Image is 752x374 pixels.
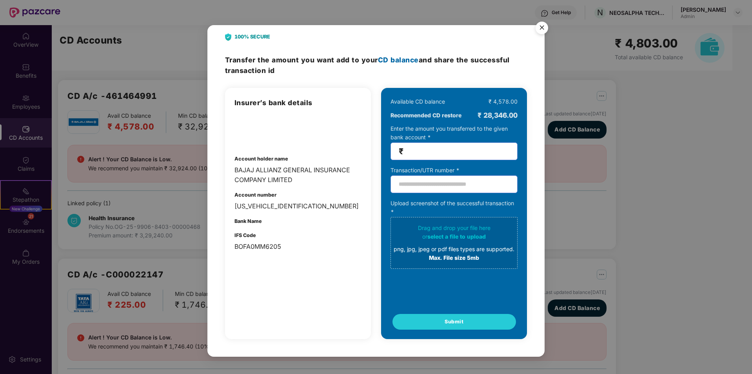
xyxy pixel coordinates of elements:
b: 100% SECURE [234,33,270,41]
div: or [394,233,514,241]
button: Submit [392,314,516,330]
b: Recommended CD restore [391,111,461,120]
div: Available CD balance [391,97,445,106]
span: Submit [445,318,463,326]
b: Account number [234,192,276,198]
b: IFS Code [234,232,256,238]
h3: Transfer the amount and share the successful transaction id [225,55,527,76]
b: Bank Name [234,218,262,224]
div: ₹ 4,578.00 [489,97,518,106]
span: you want add to your [301,56,419,64]
div: Drag and drop your file here [394,224,514,263]
img: svg+xml;base64,PHN2ZyB4bWxucz0iaHR0cDovL3d3dy53My5vcmcvMjAwMC9zdmciIHdpZHRoPSIyNCIgaGVpZ2h0PSIyOC... [225,33,231,41]
div: Upload screenshot of the successful transaction * [391,199,518,269]
button: Close [531,18,552,39]
span: CD balance [378,56,419,64]
div: BAJAJ ALLIANZ GENERAL INSURANCE COMPANY LIMITED [234,165,361,185]
h3: Insurer’s bank details [234,97,361,108]
span: ₹ [399,147,403,156]
img: login [234,116,275,144]
div: [US_VEHICLE_IDENTIFICATION_NUMBER] [234,201,361,211]
div: Transaction/UTR number * [391,166,518,175]
div: Enter the amount you transferred to the given bank account * [391,125,518,161]
div: ₹ 28,346.00 [478,110,518,121]
img: svg+xml;base64,PHN2ZyB4bWxucz0iaHR0cDovL3d3dy53My5vcmcvMjAwMC9zdmciIHdpZHRoPSI1NiIgaGVpZ2h0PSI1Ni... [531,18,553,40]
div: Max. File size 5mb [394,254,514,263]
b: Account holder name [234,156,288,162]
span: Drag and drop your file hereorselect a file to uploadpng, jpg, jpeg or pdf files types are suppor... [391,218,517,269]
span: select a file to upload [427,234,486,240]
div: png, jpg, jpeg or pdf files types are supported. [394,245,514,254]
div: BOFA0MM6205 [234,242,361,252]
